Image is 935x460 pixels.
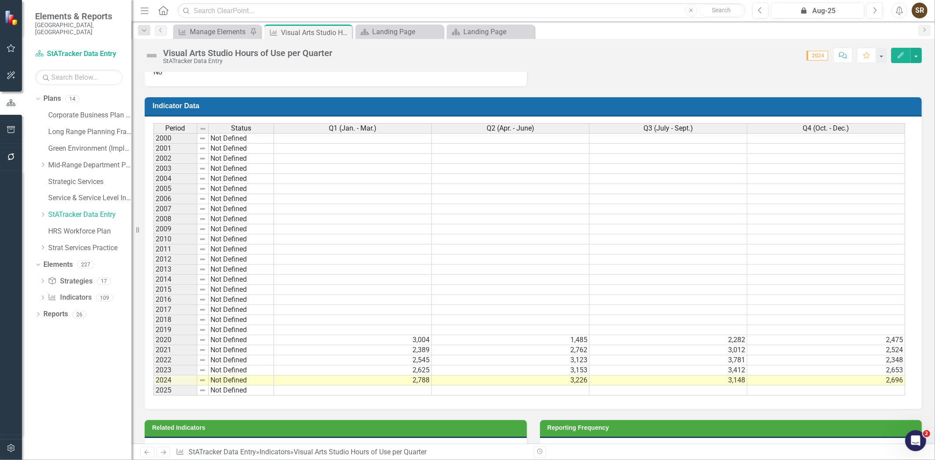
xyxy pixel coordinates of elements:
[153,244,197,255] td: 2011
[199,165,206,172] img: 8DAGhfEEPCf229AAAAAElFTkSuQmCC
[209,234,274,244] td: Not Defined
[209,275,274,285] td: Not Defined
[153,365,197,375] td: 2023
[274,355,432,365] td: 2,545
[923,430,930,437] span: 2
[199,185,206,192] img: 8DAGhfEEPCf229AAAAAElFTkSuQmCC
[153,345,197,355] td: 2021
[153,234,197,244] td: 2010
[48,210,132,220] a: StATracker Data Entry
[372,26,441,37] div: Landing Page
[48,193,132,203] a: Service & Service Level Inventory
[48,276,92,287] a: Strategies
[329,124,377,132] span: Q1 (Jan. - Mar.)
[153,325,197,335] td: 2019
[199,236,206,243] img: 8DAGhfEEPCf229AAAAAElFTkSuQmCC
[153,194,197,204] td: 2006
[209,194,274,204] td: Not Defined
[209,365,274,375] td: Not Defined
[747,345,905,355] td: 2,524
[35,49,123,59] a: StATracker Data Entry
[43,94,61,104] a: Plans
[487,124,534,132] span: Q2 (Apr. - June)
[153,305,197,315] td: 2017
[4,9,21,26] img: ClearPoint Strategy
[432,355,590,365] td: 3,123
[153,295,197,305] td: 2016
[712,7,731,14] span: Search
[153,68,162,76] span: No
[199,256,206,263] img: 8DAGhfEEPCf229AAAAAElFTkSuQmCC
[209,154,274,164] td: Not Defined
[274,345,432,355] td: 2,389
[153,214,197,224] td: 2008
[153,204,197,214] td: 2007
[209,335,274,345] td: Not Defined
[199,326,206,333] img: 8DAGhfEEPCf229AAAAAElFTkSuQmCC
[199,347,206,354] img: 8DAGhfEEPCf229AAAAAElFTkSuQmCC
[199,125,206,132] img: 8DAGhfEEPCf229AAAAAElFTkSuQmCC
[153,275,197,285] td: 2014
[590,365,747,375] td: 3,412
[449,26,532,37] a: Landing Page
[153,144,197,154] td: 2001
[48,177,132,187] a: Strategic Services
[199,195,206,202] img: 8DAGhfEEPCf229AAAAAElFTkSuQmCC
[166,124,185,132] span: Period
[163,48,332,58] div: Visual Arts Studio Hours of Use per Quarter
[145,49,159,63] img: Not Defined
[774,6,861,16] div: Aug-25
[231,124,251,132] span: Status
[199,357,206,364] img: 8DAGhfEEPCf229AAAAAElFTkSuQmCC
[153,174,197,184] td: 2004
[48,127,132,137] a: Long Range Planning Framework
[153,224,197,234] td: 2009
[463,26,532,37] div: Landing Page
[771,3,864,18] button: Aug-25
[209,375,274,386] td: Not Defined
[747,375,905,386] td: 2,696
[153,154,197,164] td: 2002
[199,286,206,293] img: 8DAGhfEEPCf229AAAAAElFTkSuQmCC
[209,305,274,315] td: Not Defined
[274,365,432,375] td: 2,625
[209,244,274,255] td: Not Defined
[209,174,274,184] td: Not Defined
[48,226,132,237] a: HRS Workforce Plan
[209,265,274,275] td: Not Defined
[48,243,132,253] a: Strat Services Practice
[199,175,206,182] img: 8DAGhfEEPCf229AAAAAElFTkSuQmCC
[153,315,197,325] td: 2018
[188,448,256,456] a: StATracker Data Entry
[209,224,274,234] td: Not Defined
[209,285,274,295] td: Not Defined
[912,3,928,18] button: SR
[260,448,290,456] a: Indicators
[153,355,197,365] td: 2022
[590,335,747,345] td: 2,282
[199,387,206,394] img: 8DAGhfEEPCf229AAAAAElFTkSuQmCC
[199,145,206,152] img: 8DAGhfEEPCf229AAAAAElFTkSuQmCC
[199,216,206,223] img: 8DAGhfEEPCf229AAAAAElFTkSuQmCC
[43,260,73,270] a: Elements
[199,306,206,313] img: 8DAGhfEEPCf229AAAAAElFTkSuQmCC
[153,133,197,144] td: 2000
[48,110,132,120] a: Corporate Business Plan ([DATE]-[DATE])
[153,335,197,345] td: 2020
[209,133,274,144] td: Not Defined
[199,135,206,142] img: 8DAGhfEEPCf229AAAAAElFTkSuQmCC
[199,276,206,283] img: 8DAGhfEEPCf229AAAAAElFTkSuQmCC
[643,124,693,132] span: Q3 (July - Sept.)
[209,345,274,355] td: Not Defined
[97,277,111,285] div: 17
[807,51,828,60] span: 2024
[48,293,91,303] a: Indicators
[274,335,432,345] td: 3,004
[199,226,206,233] img: 8DAGhfEEPCf229AAAAAElFTkSuQmCC
[747,335,905,345] td: 2,475
[48,160,132,170] a: Mid-Range Department Plans
[209,386,274,396] td: Not Defined
[281,27,350,38] div: Visual Arts Studio Hours of Use per Quarter
[747,365,905,375] td: 2,653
